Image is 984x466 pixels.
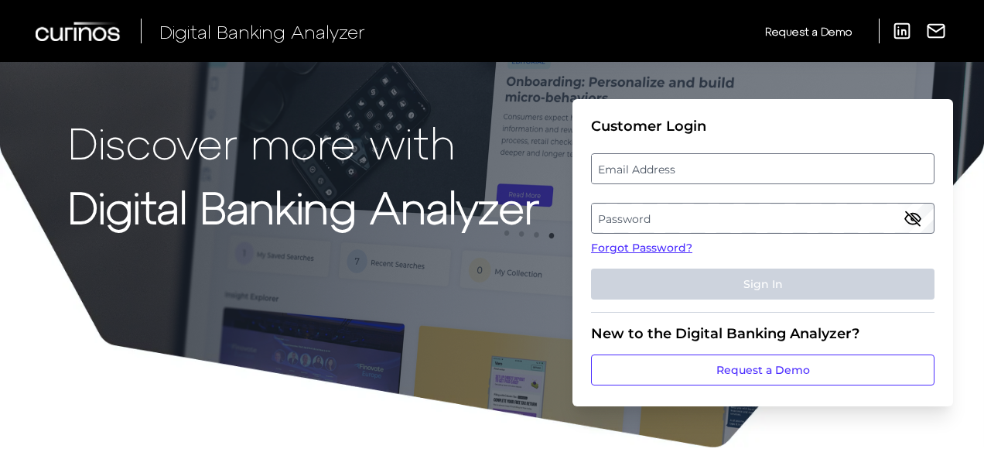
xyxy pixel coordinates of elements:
[591,355,934,385] a: Request a Demo
[591,240,934,256] a: Forgot Password?
[765,19,852,44] a: Request a Demo
[68,118,539,166] p: Discover more with
[591,269,934,300] button: Sign In
[765,25,852,38] span: Request a Demo
[159,20,365,43] span: Digital Banking Analyzer
[591,325,934,342] div: New to the Digital Banking Analyzer?
[591,118,934,135] div: Customer Login
[592,155,933,183] label: Email Address
[68,180,539,232] strong: Digital Banking Analyzer
[36,22,122,41] img: Curinos
[592,204,933,232] label: Password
